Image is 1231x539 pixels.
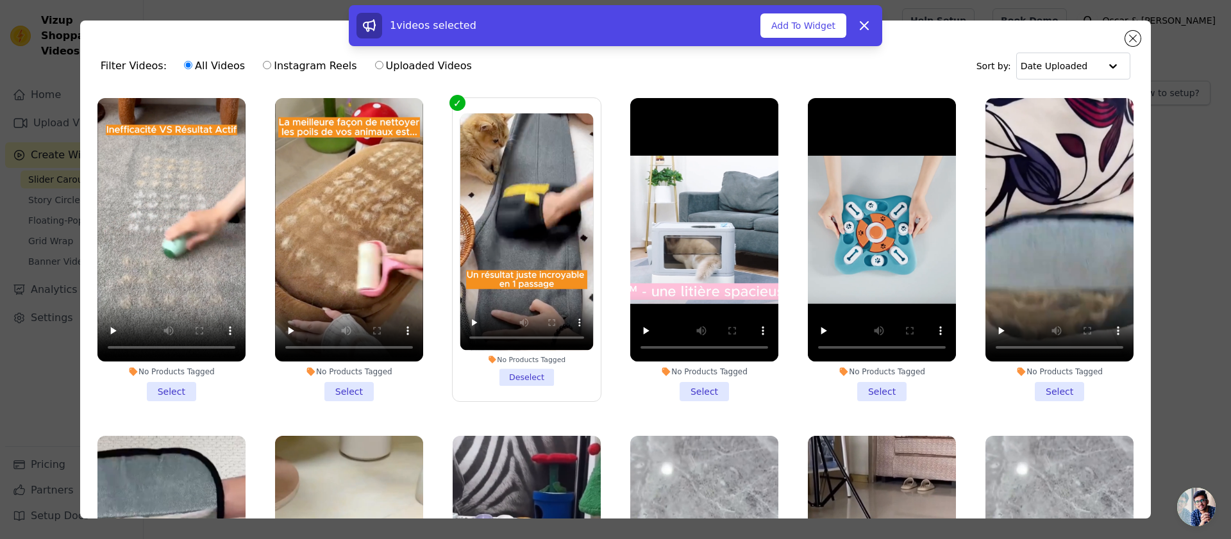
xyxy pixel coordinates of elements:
div: No Products Tagged [97,367,246,377]
button: Add To Widget [760,13,846,38]
div: No Products Tagged [460,355,593,364]
div: No Products Tagged [985,367,1134,377]
div: Ouvrir le chat [1177,488,1216,526]
label: Instagram Reels [262,58,357,74]
div: No Products Tagged [275,367,423,377]
div: Sort by: [976,53,1131,79]
label: Uploaded Videos [374,58,473,74]
span: 1 videos selected [390,19,476,31]
div: No Products Tagged [808,367,956,377]
div: Filter Videos: [101,51,479,81]
div: No Products Tagged [630,367,778,377]
label: All Videos [183,58,246,74]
